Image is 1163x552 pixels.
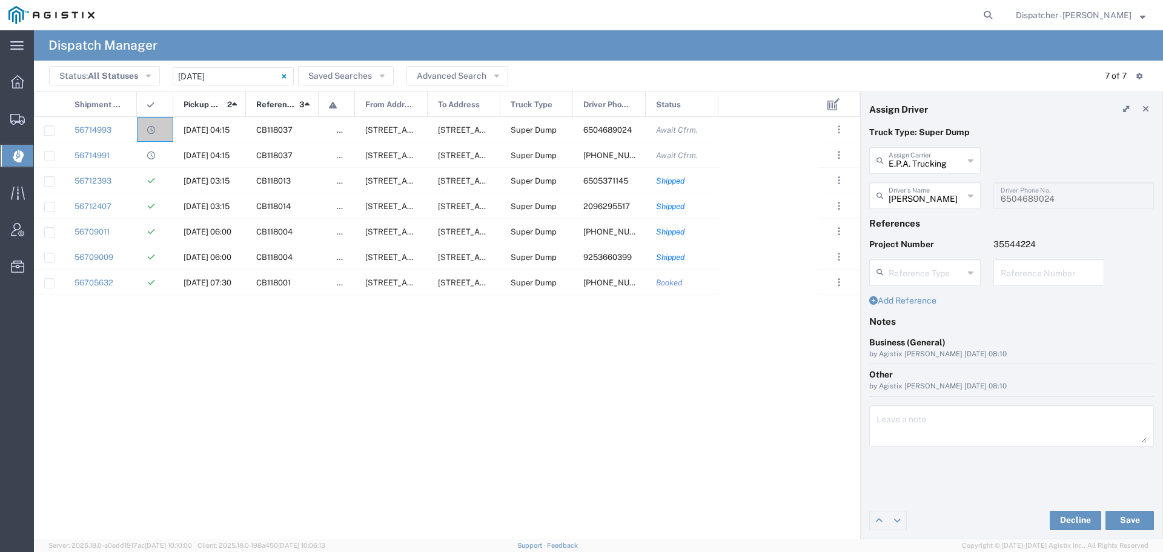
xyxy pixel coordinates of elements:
[184,202,230,211] span: 09/04/2025, 03:15
[75,202,111,211] a: 56712407
[838,275,840,290] span: . . .
[256,176,291,185] span: CB118013
[656,253,685,262] span: Shipped
[656,202,685,211] span: Shipped
[337,151,355,160] span: false
[75,125,111,135] a: 56714993
[365,92,414,118] span: From Address
[256,202,291,211] span: CB118014
[365,176,551,185] span: 6501 Florin Perkins Rd, Sacramento, California, United States
[656,176,685,185] span: Shipped
[75,176,111,185] a: 56712393
[256,278,291,287] span: CB118001
[993,238,1105,251] p: 35544224
[184,278,231,287] span: 09/04/2025, 07:30
[1105,70,1127,82] div: 7 of 7
[511,227,557,236] span: Super Dump
[365,227,551,236] span: 11501 Florin Rd, Sacramento, California, 95830, United States
[583,151,655,160] span: 650-384-1848
[869,316,1154,327] h4: Notes
[583,278,655,287] span: 916-346-6068
[1016,8,1132,22] span: Dispatcher - Cameron Bowman
[869,126,1154,139] p: Truck Type: Super Dump
[583,227,655,236] span: 530-440-2058
[184,125,230,135] span: 09/04/2025, 04:15
[49,66,160,85] button: Status:All Statuses
[869,296,936,305] a: Add Reference
[278,542,325,549] span: [DATE] 10:06:13
[48,542,192,549] span: Server: 2025.18.0-a0edd1917ac
[830,147,847,164] button: ...
[197,542,325,549] span: Client: 2025.18.0-198a450
[256,151,293,160] span: CB118037
[337,125,355,135] span: false
[583,253,632,262] span: 9253660399
[256,227,293,236] span: CB118004
[145,542,192,549] span: [DATE] 10:10:00
[962,540,1148,551] span: Copyright © [DATE]-[DATE] Agistix Inc., All Rights Reserved
[8,6,94,24] img: logo
[48,30,157,61] h4: Dispatch Manager
[365,151,551,160] span: 6501 Florin Perkins Rd, Sacramento, California, United States
[583,202,630,211] span: 2096295517
[869,238,981,251] p: Project Number
[438,176,558,185] span: 17400 Clear Creek Rd, Redding, California, 96001, United States
[830,274,847,291] button: ...
[365,125,551,135] span: 6501 Florin Perkins Rd, Sacramento, California, United States
[337,278,355,287] span: false
[184,176,230,185] span: 09/04/2025, 03:15
[583,176,628,185] span: 6505371145
[337,253,355,262] span: false
[1105,511,1154,530] button: Save
[337,176,355,185] span: false
[365,202,551,211] span: 6501 Florin Perkins Rd, Sacramento, California, United States
[656,278,683,287] span: Booked
[184,151,230,160] span: 09/04/2025, 04:15
[869,104,928,115] h4: Assign Driver
[438,227,558,236] span: 6400 Claim St, Placerville, California, United States
[838,224,840,239] span: . . .
[256,253,293,262] span: CB118004
[256,125,293,135] span: CB118037
[438,253,558,262] span: 6400 Claim St, Placerville, California, United States
[838,148,840,162] span: . . .
[869,336,1154,349] div: Business (General)
[869,368,1154,381] div: Other
[337,202,355,211] span: false
[511,202,557,211] span: Super Dump
[838,122,840,137] span: . . .
[75,278,113,287] a: 56705632
[438,151,558,160] span: 10936 Iron Mountain Rd, Redding, California, United States
[256,92,295,118] span: Reference
[511,125,557,135] span: Super Dump
[438,278,624,287] span: 9999 S. Austin Rd, Manteca, California, 95336, United States
[438,202,558,211] span: 17400 Clear Creek Rd, Redding, California, 96001, United States
[547,542,578,549] a: Feedback
[838,173,840,188] span: . . .
[838,199,840,213] span: . . .
[298,66,394,85] button: Saved Searches
[656,92,681,118] span: Status
[365,253,551,262] span: 11501 Florin Rd, Sacramento, California, 95830, United States
[184,92,223,118] span: Pickup Date and Time
[1050,511,1101,530] button: Decline
[583,92,632,118] span: Driver Phone No.
[583,125,632,135] span: 6504689024
[184,253,231,262] span: 09/04/2025, 06:00
[75,92,124,118] span: Shipment No.
[830,198,847,214] button: ...
[227,92,232,118] span: 2
[365,278,486,287] span: 4330 E. Winery Rd, Acampo, California, 95220, United States
[888,511,906,530] a: Edit next row
[511,151,557,160] span: Super Dump
[511,253,557,262] span: Super Dump
[869,381,1154,392] div: by Agistix [PERSON_NAME] [DATE] 08:10
[511,92,552,118] span: Truck Type
[184,227,231,236] span: 09/04/2025, 06:00
[869,349,1154,360] div: by Agistix [PERSON_NAME] [DATE] 08:10
[869,218,1154,228] h4: References
[830,223,847,240] button: ...
[830,172,847,189] button: ...
[656,227,685,236] span: Shipped
[438,92,480,118] span: To Address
